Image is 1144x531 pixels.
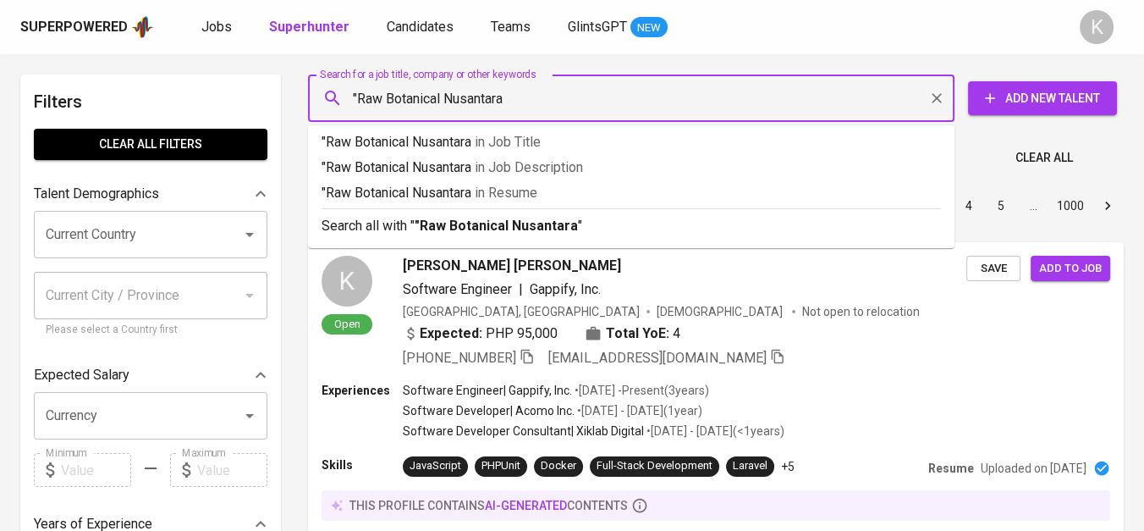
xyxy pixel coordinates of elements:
[201,19,232,35] span: Jobs
[519,279,523,300] span: |
[415,218,578,234] b: "Raw Botanical Nusantara
[481,458,520,474] div: PHPUnit
[61,453,131,487] input: Value
[491,17,534,38] a: Teams
[475,159,583,175] span: in Job Description
[20,18,128,37] div: Superpowered
[1020,197,1047,214] div: …
[657,303,785,320] span: [DEMOGRAPHIC_DATA]
[1039,259,1102,279] span: Add to job
[327,317,367,331] span: Open
[1015,147,1073,169] span: Clear All
[630,19,668,36] span: NEW
[1031,256,1110,282] button: Add to job
[733,458,767,474] div: Laravel
[781,458,795,475] p: +5
[530,281,601,297] span: Gappify, Inc.
[575,402,702,419] p: • [DATE] - [DATE] ( 1 year )
[644,423,784,440] p: • [DATE] - [DATE] ( <1 years )
[387,17,457,38] a: Candidates
[322,158,941,178] p: "Raw Botanical Nusantara
[925,86,949,110] button: Clear
[238,223,261,246] button: Open
[403,402,575,419] p: Software Developer | Acomo Inc.
[475,185,537,201] span: in Resume
[420,324,482,344] b: Expected:
[403,256,621,276] span: [PERSON_NAME] [PERSON_NAME]
[403,382,572,399] p: Software Engineer | Gappify, Inc.
[403,281,512,297] span: Software Engineer
[410,458,461,474] div: JavaScript
[475,134,541,150] span: in Job Title
[485,499,567,512] span: AI-generated
[34,88,267,115] h6: Filters
[673,324,680,344] span: 4
[1052,192,1089,219] button: Go to page 1000
[824,192,1124,219] nav: pagination navigation
[322,216,941,236] p: Search all with " "
[34,177,267,211] div: Talent Demographics
[966,256,1020,282] button: Save
[1080,10,1114,44] div: K
[269,17,353,38] a: Superhunter
[928,460,974,477] p: Resume
[541,458,576,474] div: Docker
[987,192,1015,219] button: Go to page 5
[572,382,709,399] p: • [DATE] - Present ( 3 years )
[322,456,403,473] p: Skills
[548,350,767,366] span: [EMAIL_ADDRESS][DOMAIN_NAME]
[403,303,640,320] div: [GEOGRAPHIC_DATA], [GEOGRAPHIC_DATA]
[34,365,129,385] p: Expected Salary
[47,134,254,155] span: Clear All filters
[491,19,531,35] span: Teams
[597,458,712,474] div: Full-Stack Development
[1094,192,1121,219] button: Go to next page
[568,17,668,38] a: GlintsGPT NEW
[982,88,1103,109] span: Add New Talent
[322,256,372,307] div: K
[34,184,159,204] p: Talent Demographics
[349,497,628,514] p: this profile contains contents
[201,17,235,38] a: Jobs
[238,404,261,428] button: Open
[955,192,982,219] button: Go to page 4
[968,81,1117,115] button: Add New Talent
[975,259,1012,279] span: Save
[1009,142,1080,174] button: Clear All
[403,324,558,344] div: PHP 95,000
[568,19,627,35] span: GlintsGPT
[606,324,669,344] b: Total YoE:
[403,350,516,366] span: [PHONE_NUMBER]
[269,19,349,35] b: Superhunter
[34,129,267,160] button: Clear All filters
[322,132,941,152] p: "Raw Botanical Nusantara
[322,382,403,399] p: Experiences
[387,19,454,35] span: Candidates
[802,303,920,320] p: Not open to relocation
[20,14,154,40] a: Superpoweredapp logo
[34,358,267,392] div: Expected Salary
[131,14,154,40] img: app logo
[46,322,256,339] p: Please select a Country first
[981,460,1086,477] p: Uploaded on [DATE]
[403,423,644,440] p: Software Developer Consultant | Xiklab Digital
[322,183,941,203] p: "Raw Botanical Nusantara
[197,453,267,487] input: Value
